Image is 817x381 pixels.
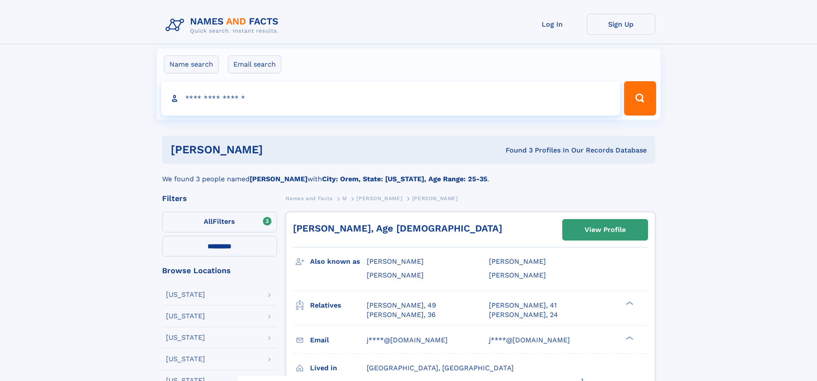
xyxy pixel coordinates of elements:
h1: [PERSON_NAME] [171,144,384,155]
div: [US_STATE] [166,313,205,320]
a: [PERSON_NAME], 36 [367,310,436,320]
a: Names and Facts [286,193,333,204]
label: Name search [164,55,219,73]
a: [PERSON_NAME], Age [DEMOGRAPHIC_DATA] [293,223,502,234]
h3: Relatives [310,298,367,313]
a: [PERSON_NAME] [356,193,402,204]
span: [PERSON_NAME] [367,257,424,265]
span: [PERSON_NAME] [412,195,458,201]
div: [US_STATE] [166,334,205,341]
b: [PERSON_NAME] [250,175,308,183]
h3: Also known as [310,254,367,269]
button: Search Button [624,81,656,116]
span: [PERSON_NAME] [489,257,546,265]
input: search input [161,81,621,116]
label: Email search [228,55,281,73]
img: Logo Names and Facts [162,14,286,37]
div: [US_STATE] [166,291,205,298]
h3: Email [310,333,367,347]
a: [PERSON_NAME], 41 [489,301,557,310]
div: [US_STATE] [166,356,205,363]
h3: Lived in [310,361,367,375]
a: M [342,193,347,204]
span: M [342,195,347,201]
span: All [204,217,213,226]
label: Filters [162,212,277,232]
a: [PERSON_NAME], 49 [367,301,436,310]
span: [PERSON_NAME] [489,271,546,279]
a: Sign Up [587,14,655,35]
div: ❯ [624,300,634,306]
a: [PERSON_NAME], 24 [489,310,558,320]
div: ❯ [624,335,634,341]
div: Browse Locations [162,267,277,274]
div: Found 3 Profiles In Our Records Database [384,146,647,155]
a: View Profile [563,219,648,240]
b: City: Orem, State: [US_STATE], Age Range: 25-35 [322,175,487,183]
div: View Profile [585,220,626,240]
span: [GEOGRAPHIC_DATA], [GEOGRAPHIC_DATA] [367,364,514,372]
span: [PERSON_NAME] [356,195,402,201]
span: [PERSON_NAME] [367,271,424,279]
div: We found 3 people named with . [162,164,655,184]
div: Filters [162,195,277,202]
a: Log In [518,14,587,35]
